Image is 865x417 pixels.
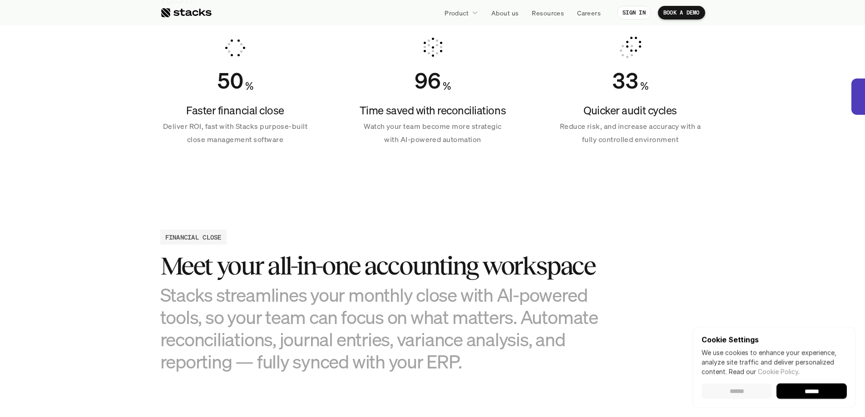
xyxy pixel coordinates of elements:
[640,78,648,94] h4: %
[555,120,705,146] p: Reduce risk, and increase accuracy with a fully controlled environment
[358,120,508,146] p: Watch your team become more strategic with AI-powered automation
[245,78,253,94] h4: %
[555,103,705,118] h4: Quicker audit cycles
[658,6,705,20] a: BOOK A DEMO
[702,336,847,343] p: Cookie Settings
[165,232,222,242] h2: FINANCIAL CLOSE
[572,5,606,21] a: Careers
[443,78,451,94] h4: %
[526,5,569,21] a: Resources
[486,5,524,21] a: About us
[612,68,638,94] div: Counter ends at 33
[160,103,310,118] h4: Faster financial close
[415,68,441,94] div: Counter ends at 96
[445,8,469,18] p: Product
[663,10,700,16] p: BOOK A DEMO
[758,368,798,375] a: Cookie Policy
[160,120,310,146] p: Deliver ROI, fast with Stacks purpose-built close management software
[160,284,614,373] h3: Stacks streamlines your monthly close with AI-powered tools, so your team can focus on what matte...
[729,368,800,375] span: Read our .
[623,10,646,16] p: SIGN IN
[358,103,508,118] h4: Time saved with reconciliations
[577,8,601,18] p: Careers
[217,68,243,94] div: Counter ends at 50
[160,252,614,280] h3: Meet your all-in-one accounting workspace
[107,210,147,216] a: Privacy Policy
[702,348,847,376] p: We use cookies to enhance your experience, analyze site traffic and deliver personalized content.
[617,6,651,20] a: SIGN IN
[532,8,564,18] p: Resources
[491,8,519,18] p: About us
